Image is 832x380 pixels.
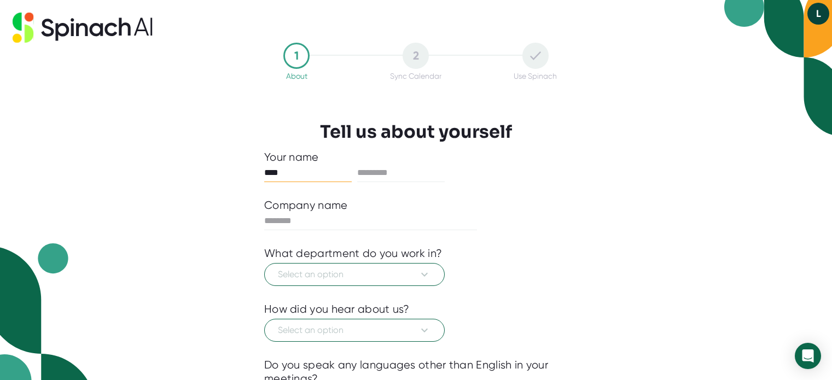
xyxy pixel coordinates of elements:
[283,43,310,69] div: 1
[278,268,431,281] span: Select an option
[264,263,445,286] button: Select an option
[264,198,348,212] div: Company name
[514,72,557,80] div: Use Spinach
[264,302,410,316] div: How did you hear about us?
[264,319,445,342] button: Select an option
[403,43,429,69] div: 2
[264,247,442,260] div: What department do you work in?
[286,72,307,80] div: About
[807,3,829,25] button: L
[795,343,821,369] div: Open Intercom Messenger
[278,324,431,337] span: Select an option
[264,150,568,164] div: Your name
[390,72,441,80] div: Sync Calendar
[320,121,512,142] h3: Tell us about yourself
